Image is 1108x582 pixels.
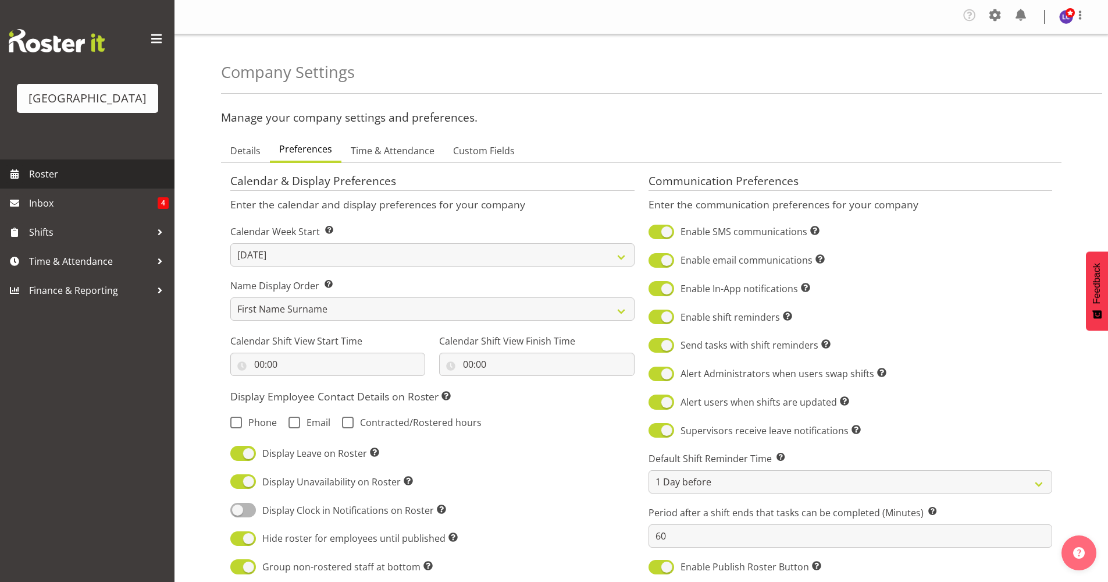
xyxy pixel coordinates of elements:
input: Task Cutoff Time [649,524,1053,548]
span: Roster [29,165,169,183]
span: Display Unavailability on Roster [256,475,413,489]
span: Supervisors receive leave notifications [674,424,861,438]
h6: Display Employee Contact Details on Roster [230,390,635,403]
input: Click to select... [439,353,634,376]
input: Click to select... [230,353,425,376]
span: Display Leave on Roster [256,446,379,460]
label: Default Shift Reminder Time [649,452,1053,466]
span: Alert Administrators when users swap shifts [674,367,886,381]
label: Calendar Week Start [230,225,635,239]
span: Time & Attendance [29,253,151,270]
span: Group non-rostered staff at bottom [256,560,433,574]
img: laurie-cook11580.jpg [1059,10,1073,24]
span: Time & Attendance [351,144,434,158]
span: Details [230,144,261,158]
label: Calendar Shift View Finish Time [439,334,634,348]
button: Feedback - Show survey [1086,251,1108,331]
span: Custom Fields [453,144,515,158]
h2: Company Settings [221,63,355,81]
span: Feedback [1092,263,1102,304]
span: Inbox [29,194,158,212]
span: Finance & Reporting [29,282,151,299]
h4: Calendar & Display Preferences [230,175,635,191]
span: Enable SMS communications [674,225,820,239]
label: Period after a shift ends that tasks can be completed (Minutes) [649,506,1053,520]
label: Name Display Order [230,279,635,293]
h4: Communication Preferences [649,175,1053,191]
span: Preferences [279,142,332,156]
span: Send tasks with shift reminders [674,338,831,352]
span: Contracted/Rostered hours [354,417,482,428]
span: Enable In-App notifications [674,282,810,296]
img: Rosterit website logo [9,29,105,52]
span: Shifts [29,223,151,241]
span: Alert users when shifts are updated [674,395,849,409]
h3: Manage your company settings and preferences. [221,111,1061,124]
img: help-xxl-2.png [1073,547,1085,559]
span: Enable email communications [674,253,825,267]
p: Enter the calendar and display preferences for your company [230,198,635,211]
label: Calendar Shift View Start Time [230,334,425,348]
div: [GEOGRAPHIC_DATA] [28,90,147,107]
span: Hide roster for employees until published [256,531,458,545]
span: Phone [242,417,277,428]
span: 4 [158,197,169,209]
p: Enter the communication preferences for your company [649,198,1053,211]
span: Email [300,417,330,428]
span: Enable shift reminders [674,310,792,324]
span: Display Clock in Notifications on Roster [256,503,446,517]
span: Enable Publish Roster Button [674,560,821,574]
